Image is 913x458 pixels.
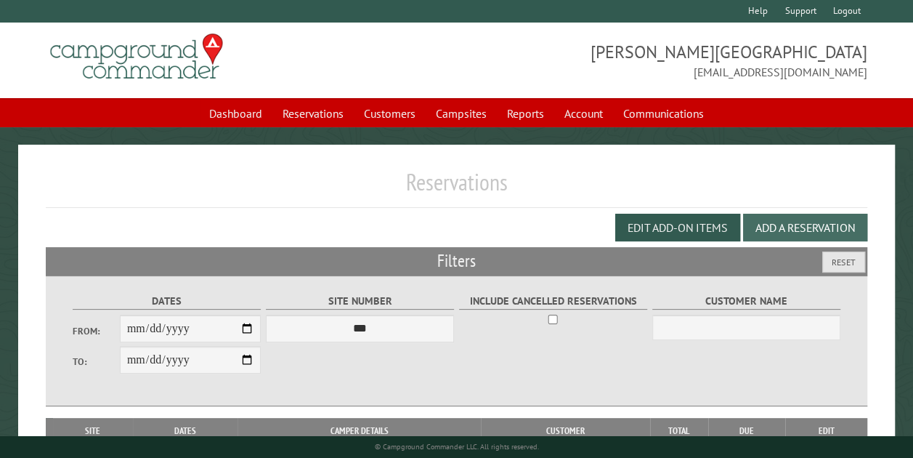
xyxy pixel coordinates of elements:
[46,247,867,275] h2: Filters
[556,100,612,127] a: Account
[457,40,868,81] span: [PERSON_NAME][GEOGRAPHIC_DATA] [EMAIL_ADDRESS][DOMAIN_NAME]
[708,418,785,444] th: Due
[73,293,261,310] label: Dates
[822,252,865,273] button: Reset
[133,418,238,444] th: Dates
[427,100,495,127] a: Campsites
[650,418,708,444] th: Total
[652,293,840,310] label: Customer Name
[355,100,424,127] a: Customers
[375,442,539,451] small: © Campground Commander LLC. All rights reserved.
[481,418,649,444] th: Customer
[200,100,271,127] a: Dashboard
[459,293,647,310] label: Include Cancelled Reservations
[73,324,120,338] label: From:
[274,100,352,127] a: Reservations
[238,418,482,444] th: Camper Details
[614,100,713,127] a: Communications
[53,418,133,444] th: Site
[46,168,867,208] h1: Reservations
[73,355,120,369] label: To:
[498,100,553,127] a: Reports
[46,28,227,85] img: Campground Commander
[615,214,740,241] button: Edit Add-on Items
[785,418,868,444] th: Edit
[743,214,867,241] button: Add a Reservation
[266,293,454,310] label: Site Number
